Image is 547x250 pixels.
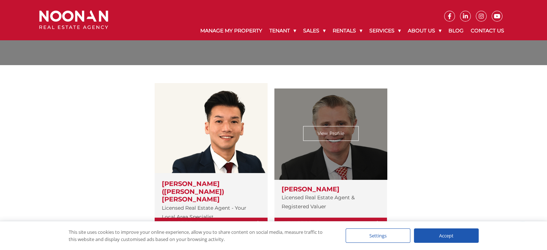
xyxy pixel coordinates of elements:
a: Manage My Property [197,22,266,40]
div: Settings [346,228,410,243]
h3: [PERSON_NAME] ([PERSON_NAME]) [PERSON_NAME] [162,180,260,204]
p: Licensed Real Estate Agent - Your Local Area Specialist [162,204,260,222]
p: Licensed Real Estate Agent & Registered Valuer [282,193,380,211]
a: View Profile [155,218,267,229]
a: Sales [300,22,329,40]
a: View Profile [274,218,387,229]
a: Blog [445,22,467,40]
div: Accept [414,228,479,243]
a: Tenant [266,22,300,40]
a: Rentals [329,22,366,40]
a: Services [366,22,404,40]
a: About Us [404,22,445,40]
h3: [PERSON_NAME] [282,186,380,194]
a: Contact Us [467,22,508,40]
div: This site uses cookies to improve your online experience, allow you to share content on social me... [69,228,331,243]
a: View Profile [303,126,359,141]
img: Noonan Real Estate Agency [39,10,108,29]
